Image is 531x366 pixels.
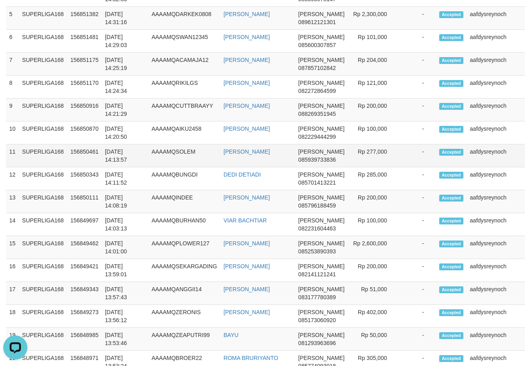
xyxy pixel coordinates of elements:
td: [DATE] 14:08:19 [102,190,149,213]
td: SUPERLIGA168 [19,213,67,236]
span: Copy 089612121301 to clipboard [298,19,336,25]
td: - [399,167,436,190]
td: AAAAMQSOLEM [148,144,220,167]
td: AAAAMQBUNGDI [148,167,220,190]
td: Rp 101,000 [348,30,399,53]
td: 15 [6,236,19,259]
td: [DATE] 13:53:46 [102,328,149,351]
span: Copy 087857102842 to clipboard [298,65,336,71]
a: [PERSON_NAME] [223,240,270,247]
span: Accepted [439,286,463,293]
td: 156849462 [67,236,102,259]
a: [PERSON_NAME] [223,34,270,40]
td: AAAAMQAIKU2458 [148,121,220,144]
td: 156849421 [67,259,102,282]
span: Copy 082229444299 to clipboard [298,134,336,140]
span: [PERSON_NAME] [298,103,345,109]
td: - [399,144,436,167]
td: SUPERLIGA168 [19,7,67,30]
td: AAAAMQSEKARGADING [148,259,220,282]
td: aafdysreynoch [467,7,525,30]
a: [PERSON_NAME] [223,148,270,155]
td: AAAAMQCUTTBRAAYY [148,99,220,121]
td: 7 [6,53,19,76]
td: 156851175 [67,53,102,76]
td: SUPERLIGA168 [19,236,67,259]
td: [DATE] 14:20:50 [102,121,149,144]
td: - [399,7,436,30]
td: AAAAMQANGGII14 [148,282,220,305]
td: AAAAMQINDEE [148,190,220,213]
td: - [399,190,436,213]
a: [PERSON_NAME] [223,11,270,17]
span: Copy 085939733836 to clipboard [298,156,336,163]
a: [PERSON_NAME] [223,103,270,109]
td: aafdysreynoch [467,328,525,351]
span: [PERSON_NAME] [298,332,345,338]
td: aafdysreynoch [467,282,525,305]
a: [PERSON_NAME] [223,286,270,292]
span: Accepted [439,195,463,202]
td: Rp 285,000 [348,167,399,190]
td: SUPERLIGA168 [19,190,67,213]
a: [PERSON_NAME] [223,194,270,201]
td: [DATE] 14:13:57 [102,144,149,167]
span: [PERSON_NAME] [298,34,345,40]
td: [DATE] 14:03:13 [102,213,149,236]
span: Accepted [439,309,463,316]
span: [PERSON_NAME] [298,194,345,201]
td: SUPERLIGA168 [19,121,67,144]
td: aafdysreynoch [467,121,525,144]
td: [DATE] 13:56:12 [102,305,149,328]
span: Accepted [439,34,463,41]
span: [PERSON_NAME] [298,286,345,292]
span: Accepted [439,103,463,110]
td: AAAAMQZERONIS [148,305,220,328]
td: SUPERLIGA168 [19,30,67,53]
span: Copy 081293963696 to clipboard [298,340,336,346]
td: 156850343 [67,167,102,190]
td: Rp 100,000 [348,213,399,236]
td: [DATE] 13:57:43 [102,282,149,305]
span: [PERSON_NAME] [298,125,345,132]
td: SUPERLIGA168 [19,259,67,282]
span: Accepted [439,126,463,133]
a: DEDI DETIADI [223,171,261,178]
td: Rp 50,000 [348,328,399,351]
td: Rp 200,000 [348,99,399,121]
td: [DATE] 14:11:52 [102,167,149,190]
td: SUPERLIGA168 [19,305,67,328]
td: SUPERLIGA168 [19,144,67,167]
a: VIAR BACHTIAR [223,217,267,224]
td: [DATE] 14:25:19 [102,53,149,76]
td: SUPERLIGA168 [19,76,67,99]
td: 8 [6,76,19,99]
td: Rp 121,000 [348,76,399,99]
td: Rp 402,000 [348,305,399,328]
td: 156851170 [67,76,102,99]
td: [DATE] 14:24:34 [102,76,149,99]
td: aafdysreynoch [467,99,525,121]
td: aafdysreynoch [467,144,525,167]
a: [PERSON_NAME] [223,309,270,315]
td: aafdysreynoch [467,213,525,236]
td: - [399,213,436,236]
a: ROMA BRURIYANTO [223,355,278,361]
a: [PERSON_NAME] [223,57,270,63]
span: Accepted [439,11,463,18]
td: SUPERLIGA168 [19,282,67,305]
td: [DATE] 14:01:00 [102,236,149,259]
td: Rp 200,000 [348,259,399,282]
td: Rp 100,000 [348,121,399,144]
td: aafdysreynoch [467,305,525,328]
span: Accepted [439,355,463,362]
span: [PERSON_NAME] [298,11,345,17]
a: [PERSON_NAME] [223,263,270,269]
td: Rp 2,300,000 [348,7,399,30]
td: - [399,99,436,121]
td: 5 [6,7,19,30]
span: Accepted [439,149,463,156]
span: Copy 085796188459 to clipboard [298,202,336,209]
td: aafdysreynoch [467,236,525,259]
span: Copy 088269351945 to clipboard [298,111,336,117]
